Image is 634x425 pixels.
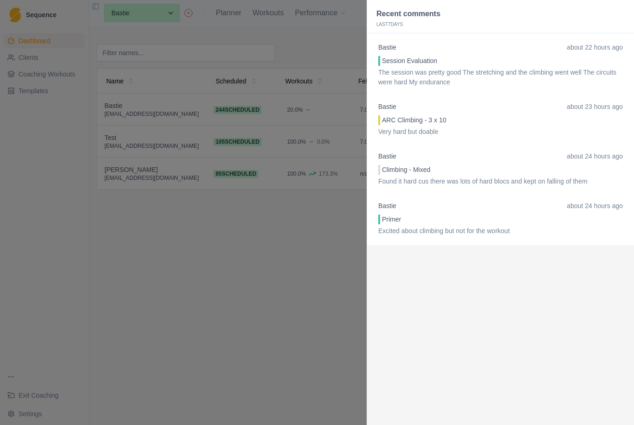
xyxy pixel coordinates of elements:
[378,68,623,87] p: The session was pretty good The stretching and the climbing went well The circuits were hard My e...
[567,201,623,211] p: about 24 hours ago
[378,202,396,209] a: Bastie
[378,152,396,160] a: Bastie
[382,56,437,66] p: Session Evaluation
[378,165,380,175] div: None
[378,115,380,125] div: Endurance
[378,44,396,51] a: Bastie
[378,215,380,224] div: Rehab
[376,22,403,27] p: Last Days
[378,103,396,110] a: Bastie
[378,56,380,66] div: Rehab
[567,152,623,161] p: about 24 hours ago
[376,9,625,18] h2: Recent comments
[378,127,623,137] p: Very hard but doable ￼
[378,177,623,186] p: Found it hard cus there was lots of hard blocs and kept on falling of them
[382,215,401,224] p: Primer
[382,115,446,125] p: ARC Climbing - 3 x 10
[567,102,623,112] p: about 23 hours ago
[382,165,430,175] p: Climbing - Mixed
[388,22,391,27] span: 7
[567,43,623,52] p: about 22 hours ago
[378,226,623,236] p: Excited about climbing but not for the workout￼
